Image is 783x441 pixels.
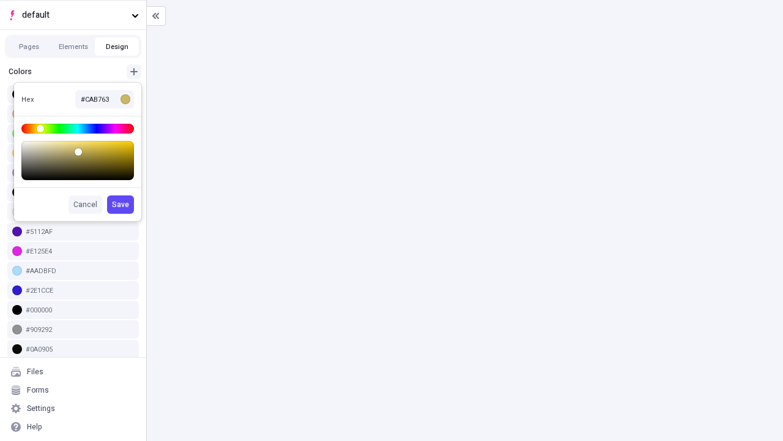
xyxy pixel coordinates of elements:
[7,124,139,143] button: #77F97D
[27,404,55,413] div: Settings
[26,227,134,236] div: #5112AF
[26,306,134,315] div: #000000
[7,301,139,319] button: #000000
[7,144,139,162] button: #FED667
[7,340,139,358] button: #0A0905
[27,367,43,377] div: Files
[26,266,134,276] div: #AADBFD
[27,422,42,432] div: Help
[112,200,129,209] span: Save
[7,105,139,123] button: #E2B4A1
[26,345,134,354] div: #0A0905
[21,95,61,104] div: Hex
[26,286,134,295] div: #2E1CCE
[26,247,134,256] div: #E125E4
[7,66,122,78] div: Colors
[7,242,139,260] button: #E125E4
[7,281,139,300] button: #2E1CCE
[27,385,49,395] div: Forms
[7,203,139,221] button: #E2E4E2
[69,195,102,214] button: Cancel
[7,262,139,280] button: #AADBFD
[7,37,51,56] button: Pages
[95,37,139,56] button: Design
[7,222,139,241] button: #5112AF
[22,9,127,22] span: default
[26,325,134,334] div: #909292
[7,320,139,339] button: #909292
[7,183,139,202] button: #20090D
[107,195,134,214] button: Save
[7,164,139,182] button: #B696B4
[51,37,95,56] button: Elements
[7,85,139,104] button: #120204
[73,200,97,209] span: Cancel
